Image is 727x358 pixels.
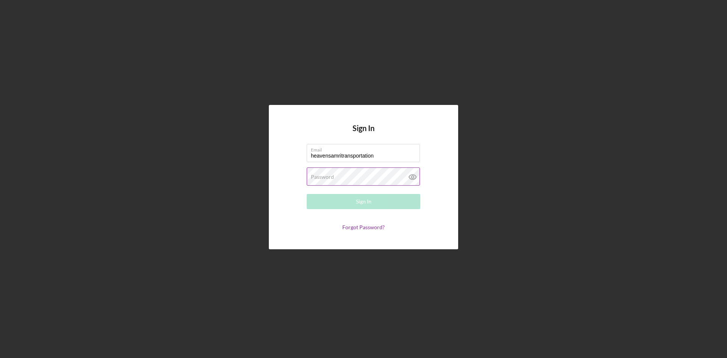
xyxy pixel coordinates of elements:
label: Email [311,144,420,153]
h4: Sign In [353,124,374,144]
a: Forgot Password? [342,224,385,230]
div: Sign In [356,194,371,209]
button: Sign In [307,194,420,209]
label: Password [311,174,334,180]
